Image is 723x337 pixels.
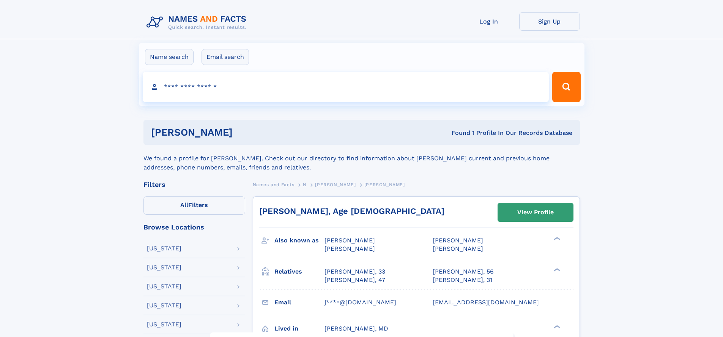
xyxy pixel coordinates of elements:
[517,204,554,221] div: View Profile
[253,180,295,189] a: Names and Facts
[143,181,245,188] div: Filters
[433,276,492,284] a: [PERSON_NAME], 31
[303,182,307,187] span: N
[274,234,324,247] h3: Also known as
[147,302,181,309] div: [US_STATE]
[145,49,194,65] label: Name search
[147,283,181,290] div: [US_STATE]
[364,182,405,187] span: [PERSON_NAME]
[143,196,245,215] label: Filters
[324,245,375,252] span: [PERSON_NAME]
[147,245,181,252] div: [US_STATE]
[324,325,388,332] span: [PERSON_NAME], MD
[303,180,307,189] a: N
[143,72,549,102] input: search input
[274,296,324,309] h3: Email
[259,206,444,216] a: [PERSON_NAME], Age [DEMOGRAPHIC_DATA]
[143,12,253,33] img: Logo Names and Facts
[433,245,483,252] span: [PERSON_NAME]
[147,321,181,328] div: [US_STATE]
[324,267,385,276] a: [PERSON_NAME], 33
[433,237,483,244] span: [PERSON_NAME]
[433,267,494,276] a: [PERSON_NAME], 56
[552,72,580,102] button: Search Button
[342,129,572,137] div: Found 1 Profile In Our Records Database
[458,12,519,31] a: Log In
[324,237,375,244] span: [PERSON_NAME]
[552,324,561,329] div: ❯
[180,201,188,209] span: All
[151,128,342,137] h1: [PERSON_NAME]
[552,236,561,241] div: ❯
[202,49,249,65] label: Email search
[552,267,561,272] div: ❯
[315,182,356,187] span: [PERSON_NAME]
[143,145,580,172] div: We found a profile for [PERSON_NAME]. Check out our directory to find information about [PERSON_N...
[433,299,539,306] span: [EMAIL_ADDRESS][DOMAIN_NAME]
[324,276,385,284] a: [PERSON_NAME], 47
[274,322,324,335] h3: Lived in
[143,224,245,231] div: Browse Locations
[519,12,580,31] a: Sign Up
[498,203,573,222] a: View Profile
[147,264,181,271] div: [US_STATE]
[274,265,324,278] h3: Relatives
[315,180,356,189] a: [PERSON_NAME]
